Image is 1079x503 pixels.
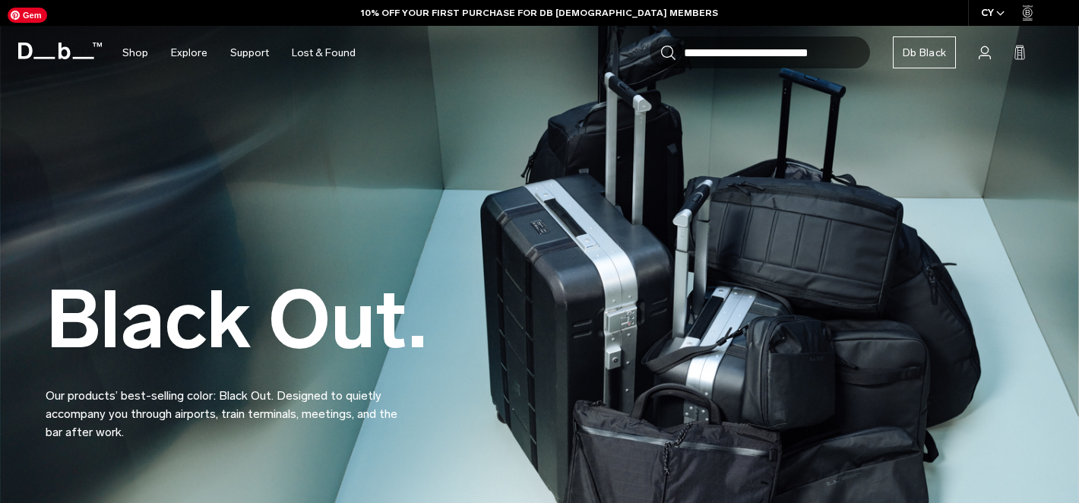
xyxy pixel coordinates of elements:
a: Lost & Found [292,26,356,80]
nav: Main Navigation [111,26,367,80]
a: Db Black [893,36,956,68]
a: Support [230,26,269,80]
p: Our products’ best-selling color: Black Out. Designed to quietly accompany you through airports, ... [46,369,410,441]
a: Shop [122,26,148,80]
h2: Black Out. [46,280,427,360]
a: Explore [171,26,207,80]
span: Gem [8,8,47,23]
a: 10% OFF YOUR FIRST PURCHASE FOR DB [DEMOGRAPHIC_DATA] MEMBERS [361,6,718,20]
